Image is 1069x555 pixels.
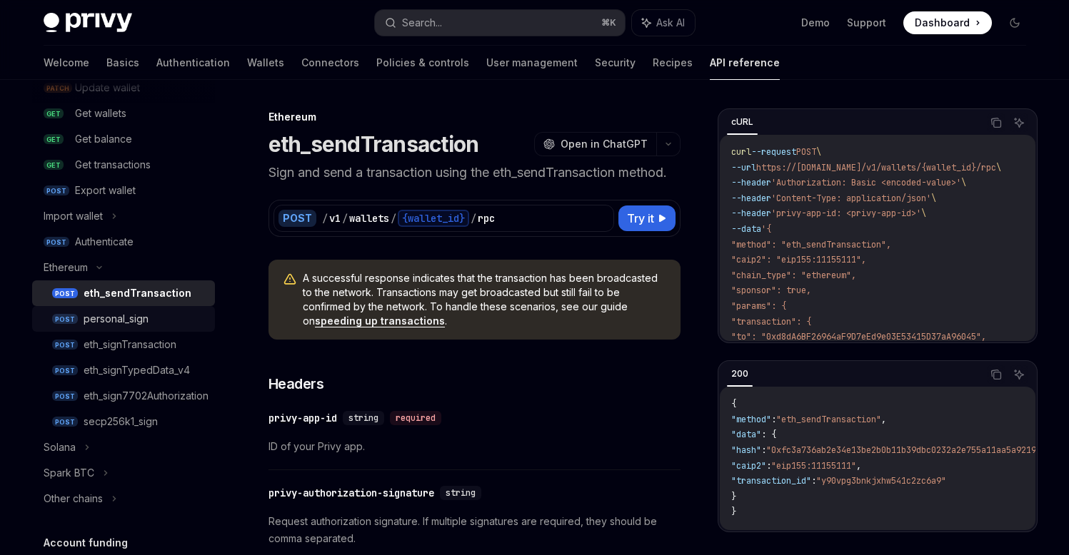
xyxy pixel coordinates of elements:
[349,211,389,225] div: wallets
[322,211,328,225] div: /
[486,46,578,80] a: User management
[75,233,134,250] div: Authenticate
[731,331,986,342] span: "to": "0xd8dA6BF26964aF9D7eEd9e03E53415D37aA96045",
[756,162,996,173] span: https://[DOMAIN_NAME]/v1/wallets/{wallet_id}/rpc
[561,137,648,151] span: Open in ChatGPT
[32,280,215,306] a: POSTeth_sendTransaction
[601,17,616,29] span: ⌘ K
[52,391,78,402] span: POST
[32,178,215,203] a: POSTExport wallet
[801,16,830,30] a: Demo
[44,237,69,248] span: POST
[75,105,126,122] div: Get wallets
[731,316,811,327] span: "transaction": {
[268,513,681,547] span: Request authorization signature. If multiple signatures are required, they should be comma separa...
[653,46,693,80] a: Recipes
[731,208,771,219] span: --header
[84,285,191,302] div: eth_sendTransaction
[84,310,149,327] div: personal_sign
[771,460,856,472] span: "eip155:11155111"
[710,46,780,80] a: API reference
[656,16,685,30] span: Ask AI
[811,475,816,487] span: :
[881,414,886,425] span: ,
[996,162,1001,173] span: \
[987,365,1005,384] button: Copy the contents from the code block
[75,156,151,173] div: Get transactions
[731,444,761,456] span: "hash"
[44,160,64,170] span: GET
[632,10,695,36] button: Ask AI
[52,365,78,376] span: POST
[761,429,776,440] span: : {
[534,132,656,156] button: Open in ChatGPT
[731,285,811,296] span: "sponsor": true,
[32,229,215,255] a: POSTAuthenticate
[731,506,736,517] span: }
[44,185,69,196] span: POST
[303,271,666,328] span: A successful response indicates that the transaction has been broadcasted to the network. Transac...
[268,131,479,157] h1: eth_sendTransaction
[52,288,78,299] span: POST
[268,438,681,455] span: ID of your Privy app.
[856,460,861,472] span: ,
[987,113,1005,132] button: Copy the contents from the code block
[329,211,341,225] div: v1
[751,146,796,158] span: --request
[44,490,103,507] div: Other chains
[44,534,128,551] h5: Account funding
[816,475,946,487] span: "y90vpg3bnkjxhw541c2zc6a9"
[402,14,442,31] div: Search...
[278,210,316,227] div: POST
[391,211,396,225] div: /
[961,177,966,188] span: \
[847,16,886,30] a: Support
[471,211,476,225] div: /
[731,491,736,502] span: }
[44,208,103,225] div: Import wallet
[731,300,786,312] span: "params": {
[731,239,891,250] span: "method": "eth_sendTransaction",
[44,464,94,482] div: Spark BTC
[84,387,209,404] div: eth_sign7702Authorization
[731,146,751,158] span: curl
[446,487,476,499] span: string
[727,113,758,131] div: cURL
[816,146,821,158] span: \
[268,486,434,500] div: privy-authorization-signature
[398,210,469,227] div: {wallet_id}
[931,193,936,204] span: \
[903,11,992,34] a: Dashboard
[44,13,132,33] img: dark logo
[731,460,766,472] span: "caip2"
[75,131,132,148] div: Get balance
[106,46,139,80] a: Basics
[1010,113,1028,132] button: Ask AI
[52,314,78,325] span: POST
[268,411,337,425] div: privy-app-id
[771,177,961,188] span: 'Authorization: Basic <encoded-value>'
[771,193,931,204] span: 'Content-Type: application/json'
[731,177,771,188] span: --header
[84,413,158,430] div: secp256k1_sign
[44,108,64,119] span: GET
[731,223,761,235] span: --data
[915,16,970,30] span: Dashboard
[32,383,215,409] a: POSTeth_sign7702Authorization
[921,208,926,219] span: \
[301,46,359,80] a: Connectors
[375,10,625,36] button: Search...⌘K
[1003,11,1026,34] button: Toggle dark mode
[32,101,215,126] a: GETGet wallets
[731,475,811,487] span: "transaction_id"
[627,210,654,227] span: Try it
[731,414,771,425] span: "method"
[44,46,89,80] a: Welcome
[283,273,297,287] svg: Warning
[32,126,215,152] a: GETGet balance
[731,193,771,204] span: --header
[268,374,324,394] span: Headers
[44,259,88,276] div: Ethereum
[44,439,76,456] div: Solana
[618,205,676,231] button: Try it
